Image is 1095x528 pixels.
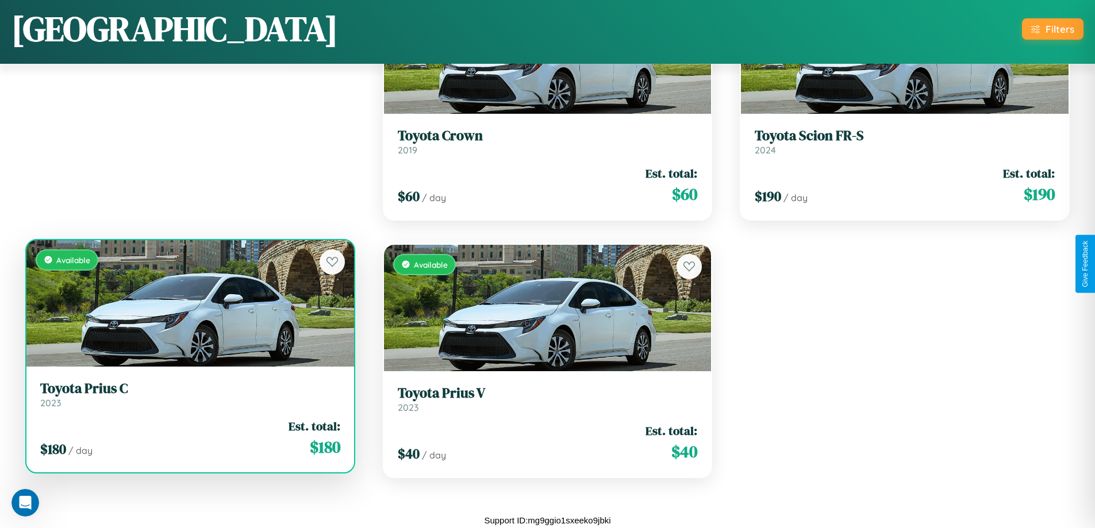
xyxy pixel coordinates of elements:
span: Est. total: [1003,165,1055,182]
a: Toyota Scion FR-S2024 [755,128,1055,156]
button: Filters [1022,18,1084,40]
span: Est. total: [646,165,697,182]
h3: Toyota Prius V [398,385,698,402]
span: / day [68,445,93,456]
span: 2023 [398,402,418,413]
h1: [GEOGRAPHIC_DATA] [11,5,338,52]
h3: Toyota Scion FR-S [755,128,1055,144]
span: / day [783,192,808,203]
a: Toyota Prius C2023 [40,380,340,408]
p: Support ID: mg9ggio1sxeeko9jbki [484,512,610,528]
iframe: Intercom live chat [11,489,39,517]
span: Est. total: [646,422,697,439]
span: $ 40 [398,444,420,463]
span: / day [422,449,446,461]
span: / day [422,192,446,203]
span: $ 180 [40,440,66,458]
span: $ 60 [398,187,420,206]
span: $ 40 [671,440,697,463]
h3: Toyota Crown [398,128,698,144]
a: Toyota Prius V2023 [398,385,698,413]
span: Est. total: [289,418,340,434]
span: 2023 [40,397,61,408]
span: 2019 [398,144,417,156]
span: $ 60 [672,183,697,206]
span: $ 190 [755,187,781,206]
span: Available [56,255,90,265]
a: Toyota Crown2019 [398,128,698,156]
span: $ 190 [1024,183,1055,206]
span: 2024 [755,144,776,156]
div: Filters [1046,23,1074,35]
span: Available [414,260,448,269]
div: Give Feedback [1081,241,1089,287]
h3: Toyota Prius C [40,380,340,397]
span: $ 180 [310,435,340,458]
